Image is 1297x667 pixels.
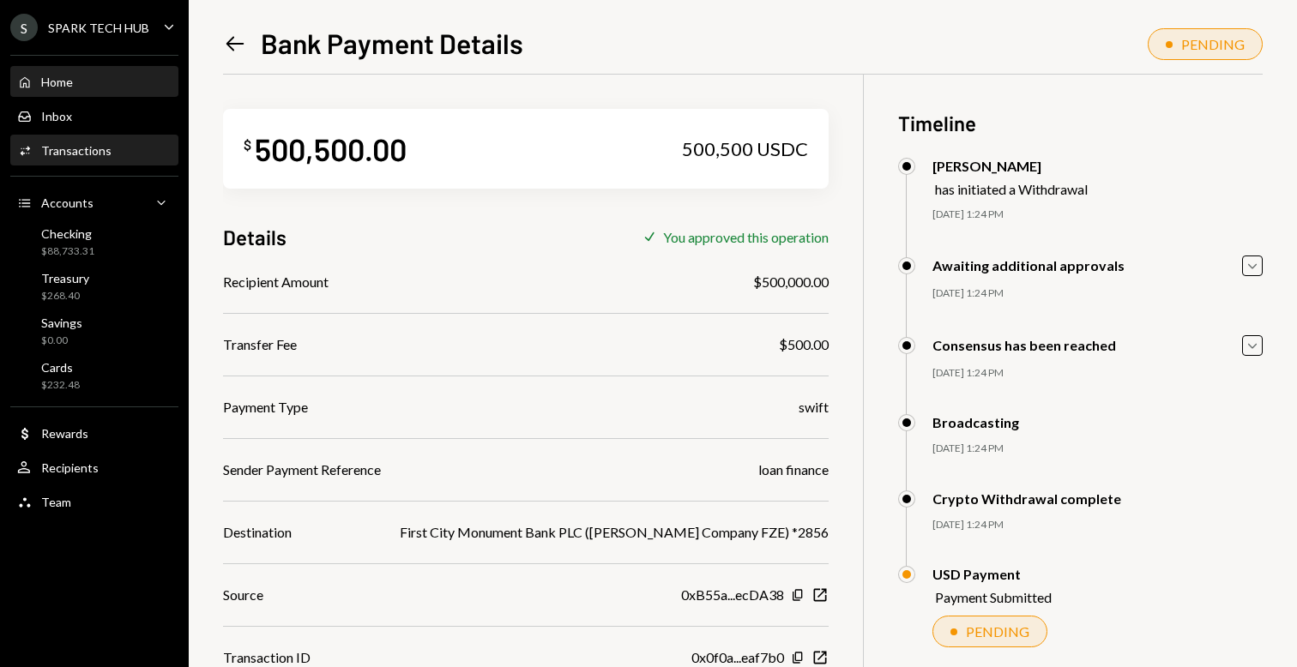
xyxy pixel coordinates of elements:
div: [DATE] 1:24 PM [932,207,1263,222]
div: loan finance [758,460,829,480]
div: Payment Type [223,397,308,418]
div: [DATE] 1:24 PM [932,442,1263,456]
div: [DATE] 1:24 PM [932,286,1263,301]
div: swift [799,397,829,418]
div: Treasury [41,271,89,285]
div: You approved this operation [663,229,829,245]
div: $500,000.00 [753,272,829,292]
div: Crypto Withdrawal complete [932,490,1121,507]
div: Inbox [41,109,72,123]
div: Cards [41,360,80,375]
a: Savings$0.00 [10,310,178,352]
div: 500,500 USDC [682,137,808,161]
a: Rewards [10,418,178,448]
div: 0xB55a...ecDA38 [681,585,784,605]
a: Recipients [10,452,178,483]
div: Recipient Amount [223,272,329,292]
div: [DATE] 1:24 PM [932,518,1263,532]
div: Broadcasting [932,414,1019,430]
a: Transactions [10,135,178,165]
div: $232.48 [41,378,80,393]
div: Checking [41,226,94,241]
div: 500,500.00 [255,129,407,168]
div: Sender Payment Reference [223,460,381,480]
div: Payment Submitted [935,589,1052,605]
div: Source [223,585,263,605]
a: Accounts [10,187,178,218]
div: SPARK TECH HUB [48,21,149,35]
h3: Timeline [898,109,1263,137]
div: USD Payment [932,566,1052,582]
div: Recipients [41,460,99,475]
div: Awaiting additional approvals [932,257,1125,273]
a: Treasury$268.40 [10,266,178,307]
div: Transfer Fee [223,334,297,355]
div: First City Monument Bank PLC ([PERSON_NAME] Company FZE) *2856 [400,522,829,543]
a: Inbox [10,100,178,131]
div: $88,733.31 [41,244,94,259]
a: Cards$232.48 [10,355,178,396]
div: S [10,14,38,41]
h3: Details [223,223,287,251]
div: Destination [223,522,292,543]
div: $500.00 [779,334,829,355]
div: $0.00 [41,333,82,348]
div: [DATE] 1:24 PM [932,366,1263,381]
div: Transactions [41,143,112,158]
a: Team [10,486,178,517]
h1: Bank Payment Details [261,26,523,60]
div: Consensus has been reached [932,337,1116,353]
div: $268.40 [41,289,89,303]
div: PENDING [966,623,1029,640]
div: PENDING [1181,36,1245,52]
div: has initiated a Withdrawal [935,181,1088,197]
div: Accounts [41,195,94,210]
div: Home [41,75,73,89]
div: Rewards [41,426,88,441]
a: Home [10,66,178,97]
div: [PERSON_NAME] [932,158,1088,174]
div: $ [244,136,251,153]
div: Team [41,495,71,509]
a: Checking$88,733.31 [10,221,178,262]
div: Savings [41,315,82,330]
